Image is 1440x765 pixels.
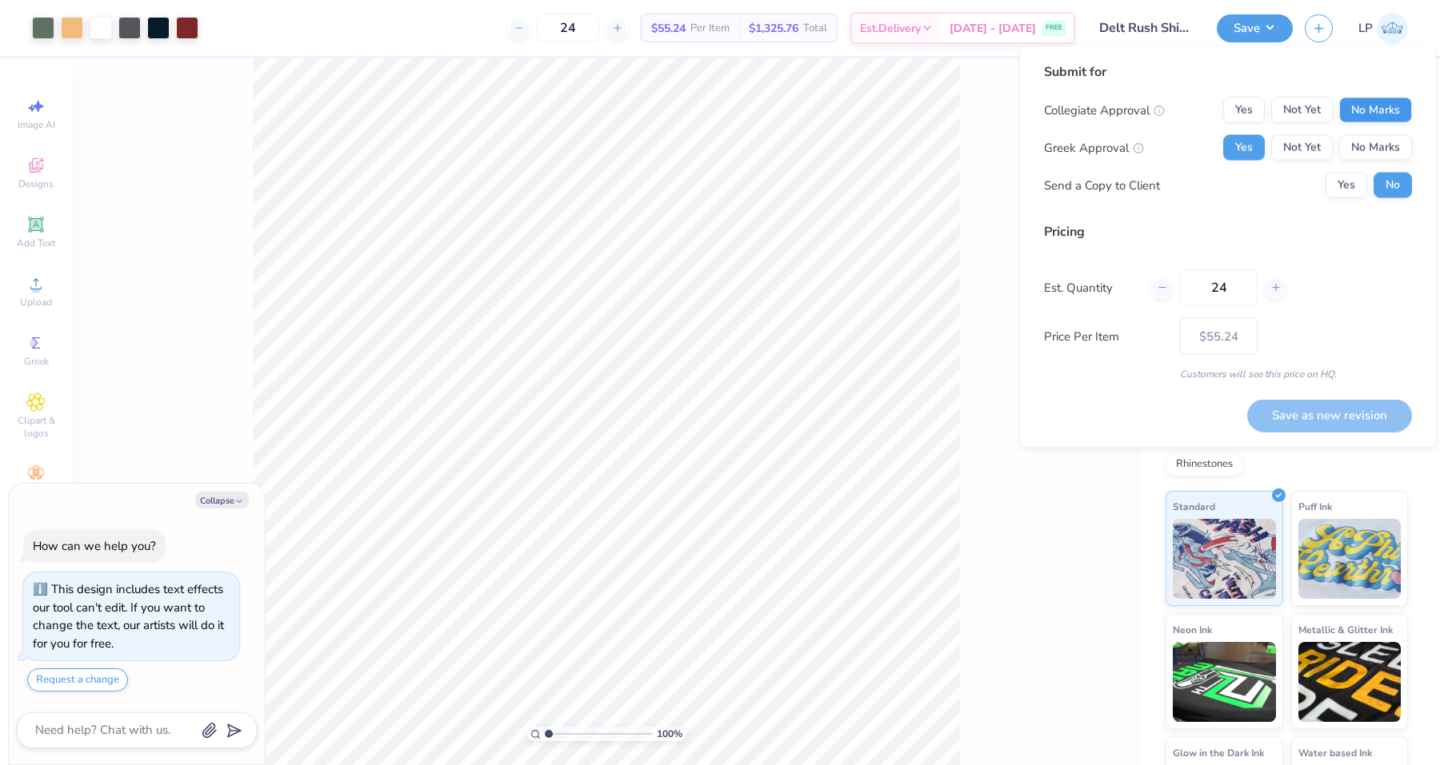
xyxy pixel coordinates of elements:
button: Not Yet [1271,98,1333,123]
span: Greek [24,355,49,368]
button: No Marks [1339,135,1412,161]
label: Price Per Item [1044,327,1168,345]
div: Collegiate Approval [1044,101,1165,119]
span: Total [803,20,827,37]
button: Request a change [27,668,128,691]
input: – – [537,14,599,42]
div: This design includes text effects our tool can't edit. If you want to change the text, our artist... [33,581,224,651]
div: Send a Copy to Client [1044,176,1160,194]
span: Est. Delivery [860,20,921,37]
span: Metallic & Glitter Ink [1298,621,1393,638]
span: Per Item [690,20,730,37]
span: $55.24 [651,20,686,37]
label: Est. Quantity [1044,278,1139,297]
input: Untitled Design [1087,12,1205,44]
span: Standard [1173,498,1215,515]
span: 100 % [657,727,682,741]
button: Yes [1223,98,1265,123]
span: Neon Ink [1173,621,1212,638]
button: Save [1217,14,1293,42]
button: Yes [1326,173,1367,198]
span: Upload [20,296,52,309]
span: Glow in the Dark Ink [1173,744,1264,761]
span: Add Text [17,237,55,249]
span: Designs [18,177,54,190]
button: No [1374,173,1412,198]
div: Greek Approval [1044,138,1144,157]
span: Water based Ink [1298,744,1372,761]
span: $1,325.76 [749,20,798,37]
button: No Marks [1339,98,1412,123]
img: Lauren Pevec [1377,13,1408,44]
div: Pricing [1044,222,1412,241]
span: Puff Ink [1298,498,1332,515]
img: Neon Ink [1173,642,1276,722]
span: Clipart & logos [8,414,64,440]
button: Collapse [195,492,249,508]
img: Puff Ink [1298,519,1402,599]
button: Yes [1223,135,1265,161]
img: Standard [1173,519,1276,599]
button: Not Yet [1271,135,1333,161]
span: FREE [1046,22,1062,34]
div: Rhinestones [1166,452,1243,476]
div: How can we help you? [33,538,156,554]
a: LP [1358,13,1408,44]
span: Image AI [18,118,55,131]
span: [DATE] - [DATE] [950,20,1036,37]
div: Submit for [1044,62,1412,82]
span: LP [1358,19,1373,38]
img: Metallic & Glitter Ink [1298,642,1402,722]
div: Customers will see this price on HQ. [1044,367,1412,381]
input: – – [1180,269,1258,306]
